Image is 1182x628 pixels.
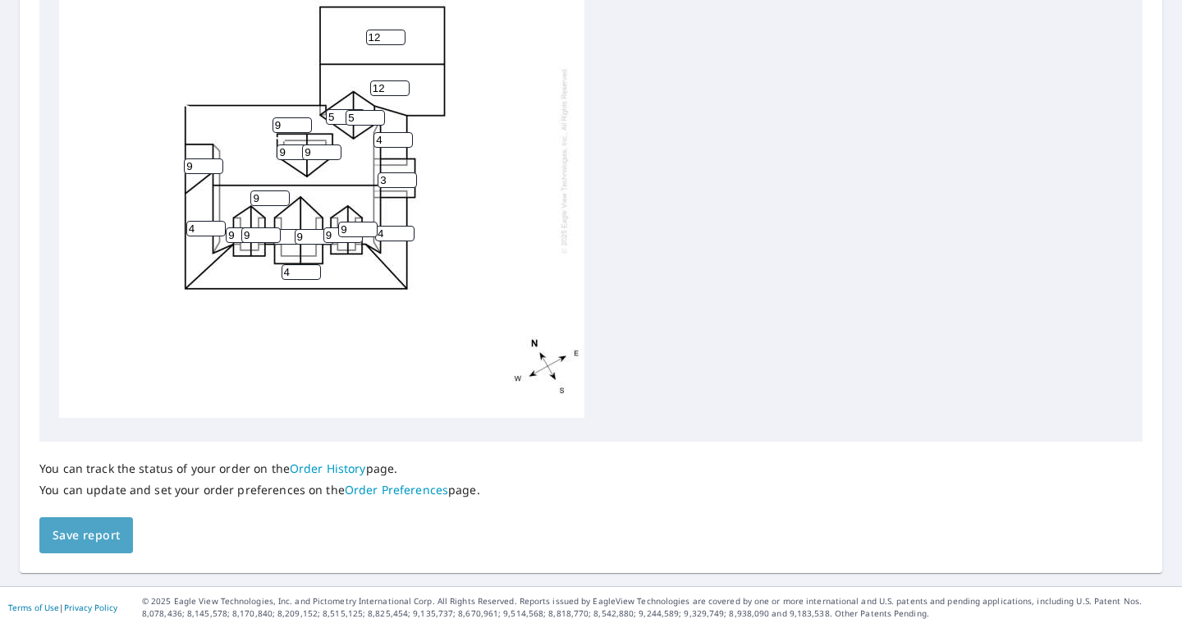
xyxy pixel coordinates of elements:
button: Save report [39,517,133,554]
a: Order History [290,461,366,476]
a: Terms of Use [8,602,59,613]
span: Save report [53,525,120,546]
p: You can track the status of your order on the page. [39,461,480,476]
p: You can update and set your order preferences on the page. [39,483,480,497]
a: Privacy Policy [64,602,117,613]
a: Order Preferences [345,482,448,497]
p: © 2025 Eagle View Technologies, Inc. and Pictometry International Corp. All Rights Reserved. Repo... [142,595,1174,620]
p: | [8,603,117,612]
